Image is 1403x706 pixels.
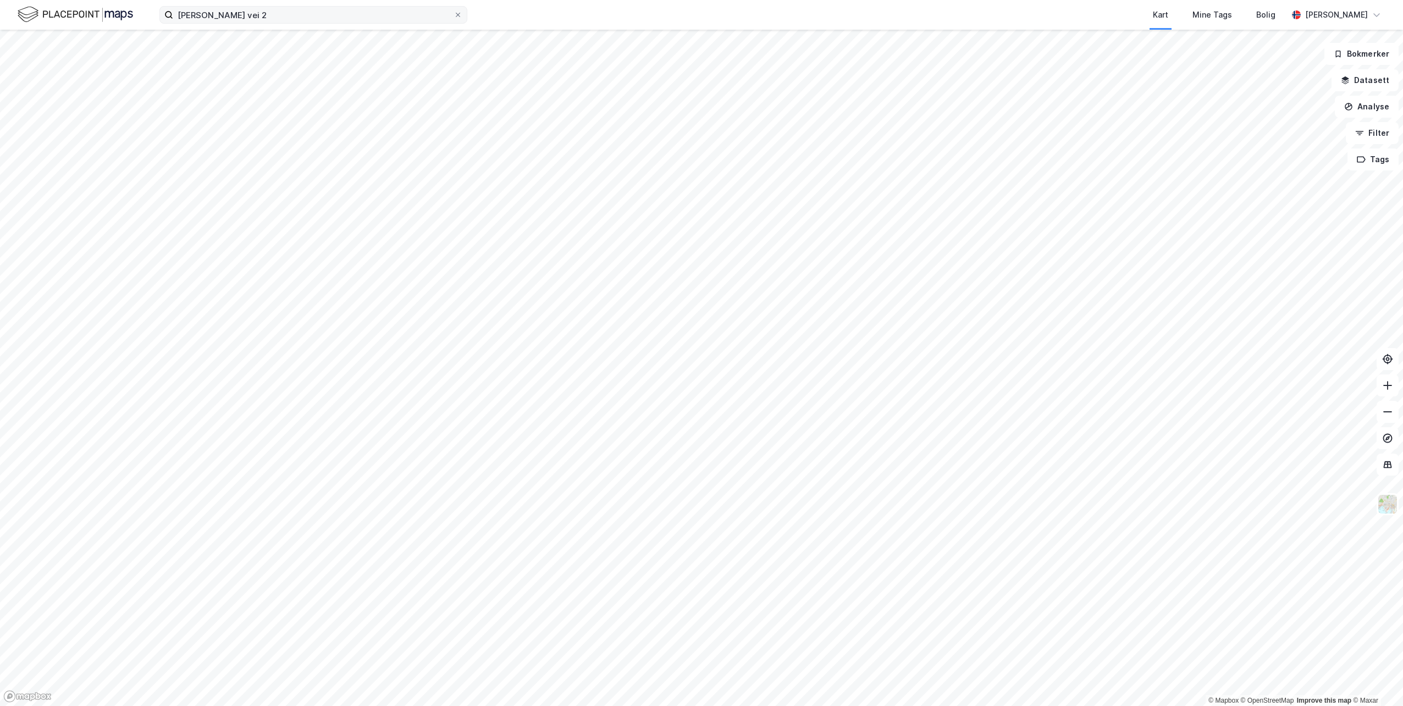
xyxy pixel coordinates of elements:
a: Mapbox [1208,697,1239,704]
button: Filter [1346,122,1399,144]
button: Analyse [1335,96,1399,118]
div: [PERSON_NAME] [1305,8,1368,21]
button: Bokmerker [1324,43,1399,65]
a: Mapbox homepage [3,690,52,703]
div: Kontrollprogram for chat [1348,653,1403,706]
a: Improve this map [1297,697,1351,704]
input: Søk på adresse, matrikkel, gårdeiere, leietakere eller personer [173,7,454,23]
img: logo.f888ab2527a4732fd821a326f86c7f29.svg [18,5,133,24]
div: Bolig [1256,8,1275,21]
div: Mine Tags [1192,8,1232,21]
button: Tags [1347,148,1399,170]
img: Z [1377,494,1398,515]
button: Datasett [1332,69,1399,91]
a: OpenStreetMap [1241,697,1294,704]
div: Kart [1153,8,1168,21]
iframe: Chat Widget [1348,653,1403,706]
